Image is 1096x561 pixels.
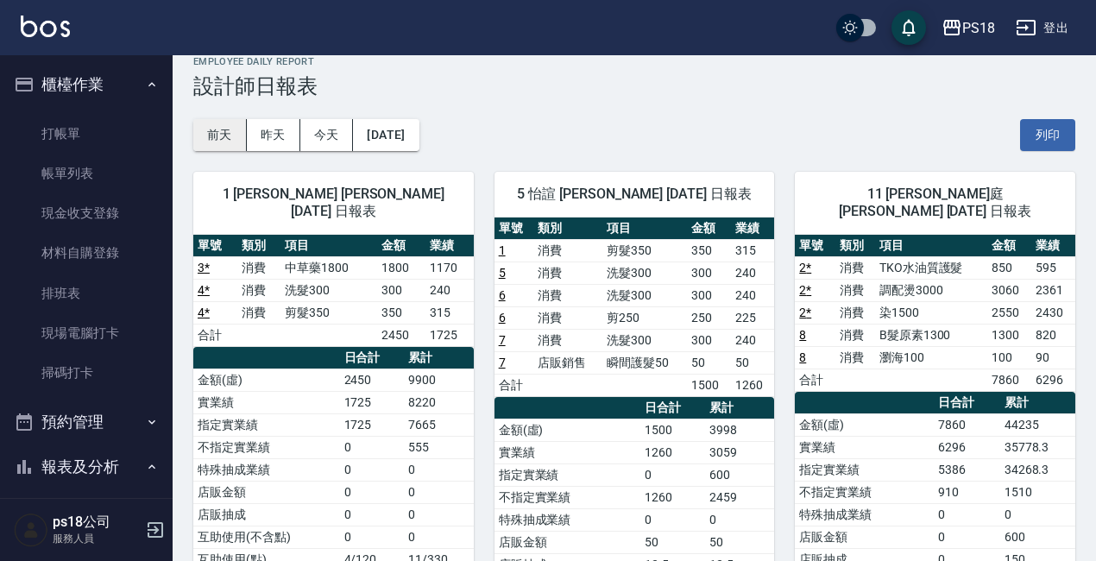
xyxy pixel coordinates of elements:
[515,186,754,203] span: 5 怡諠 [PERSON_NAME] [DATE] 日報表
[494,217,534,240] th: 單號
[53,531,141,546] p: 服務人員
[795,481,934,503] td: 不指定實業績
[533,262,602,284] td: 消費
[214,186,453,220] span: 1 [PERSON_NAME] [PERSON_NAME] [DATE] 日報表
[193,74,1075,98] h3: 設計師日報表
[795,436,934,458] td: 實業績
[193,56,1075,67] h2: Employee Daily Report
[499,243,506,257] a: 1
[404,369,473,391] td: 9900
[404,391,473,413] td: 8220
[533,217,602,240] th: 類別
[795,503,934,526] td: 特殊抽成業績
[300,119,354,151] button: 今天
[835,301,875,324] td: 消費
[340,481,405,503] td: 0
[987,279,1031,301] td: 3060
[934,481,999,503] td: 910
[602,284,688,306] td: 洗髮300
[987,324,1031,346] td: 1300
[404,413,473,436] td: 7665
[7,353,166,393] a: 掃碼打卡
[731,217,774,240] th: 業績
[340,458,405,481] td: 0
[875,346,987,369] td: 瀏海100
[533,351,602,374] td: 店販銷售
[237,301,281,324] td: 消費
[799,350,806,364] a: 8
[799,328,806,342] a: 8
[340,347,405,369] th: 日合計
[425,256,474,279] td: 1170
[340,413,405,436] td: 1725
[7,274,166,313] a: 排班表
[731,239,774,262] td: 315
[1000,436,1075,458] td: 35778.3
[1031,256,1075,279] td: 595
[934,458,999,481] td: 5386
[404,458,473,481] td: 0
[7,313,166,353] a: 現場電腦打卡
[193,458,340,481] td: 特殊抽成業績
[53,514,141,531] h5: ps18公司
[193,436,340,458] td: 不指定實業績
[795,413,934,436] td: 金額(虛)
[193,235,237,257] th: 單號
[340,391,405,413] td: 1725
[687,351,730,374] td: 50
[795,458,934,481] td: 指定實業績
[835,324,875,346] td: 消費
[237,279,281,301] td: 消費
[494,531,641,553] td: 店販金額
[1000,413,1075,436] td: 44235
[193,391,340,413] td: 實業績
[377,279,425,301] td: 300
[731,284,774,306] td: 240
[193,503,340,526] td: 店販抽成
[280,235,377,257] th: 項目
[494,374,534,396] td: 合計
[705,419,774,441] td: 3998
[875,256,987,279] td: TKO水油質護髮
[494,508,641,531] td: 特殊抽成業績
[377,256,425,279] td: 1800
[425,301,474,324] td: 315
[404,347,473,369] th: 累計
[687,329,730,351] td: 300
[602,239,688,262] td: 剪髮350
[731,262,774,284] td: 240
[835,346,875,369] td: 消費
[280,256,377,279] td: 中草藥1800
[1031,369,1075,391] td: 6296
[875,301,987,324] td: 染1500
[602,217,688,240] th: 項目
[247,119,300,151] button: 昨天
[404,503,473,526] td: 0
[499,266,506,280] a: 5
[7,62,166,107] button: 櫃檯作業
[280,301,377,324] td: 剪髮350
[7,154,166,193] a: 帳單列表
[987,369,1031,391] td: 7860
[193,481,340,503] td: 店販金額
[1000,526,1075,548] td: 600
[1000,458,1075,481] td: 34268.3
[494,419,641,441] td: 金額(虛)
[193,369,340,391] td: 金額(虛)
[499,288,506,302] a: 6
[731,351,774,374] td: 50
[533,284,602,306] td: 消費
[1000,481,1075,503] td: 1510
[987,301,1031,324] td: 2550
[795,235,835,257] th: 單號
[687,262,730,284] td: 300
[1031,235,1075,257] th: 業績
[687,217,730,240] th: 金額
[795,369,835,391] td: 合計
[640,397,705,419] th: 日合計
[891,10,926,45] button: save
[1031,346,1075,369] td: 90
[1031,324,1075,346] td: 820
[934,503,999,526] td: 0
[687,284,730,306] td: 300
